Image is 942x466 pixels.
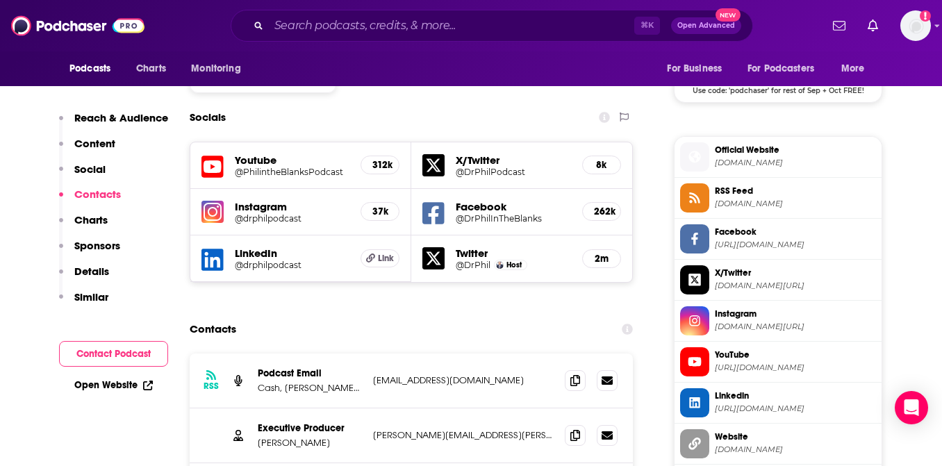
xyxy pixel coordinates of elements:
[832,56,882,82] button: open menu
[235,153,349,167] h5: Youtube
[680,306,876,335] a: Instagram[DOMAIN_NAME][URL]
[235,260,349,270] a: @drphilpodcast
[594,253,609,265] h5: 2m
[378,253,394,264] span: Link
[715,322,876,332] span: instagram.com/drphilpodcast
[827,14,851,38] a: Show notifications dropdown
[747,59,814,78] span: For Podcasters
[59,111,168,137] button: Reach & Audience
[715,349,876,361] span: YouTube
[74,163,106,176] p: Social
[920,10,931,22] svg: Add a profile image
[456,247,571,260] h5: Twitter
[372,159,388,171] h5: 312k
[594,206,609,217] h5: 262k
[74,265,109,278] p: Details
[456,213,571,224] a: @DrPhilInTheBlanks
[59,239,120,265] button: Sponsors
[715,431,876,443] span: Website
[127,56,174,82] a: Charts
[190,316,236,342] h2: Contacts
[715,390,876,402] span: Linkedin
[715,403,876,414] span: https://www.linkedin.com/in/drphilpodcast
[506,260,522,269] span: Host
[594,159,609,171] h5: 8k
[372,206,388,217] h5: 37k
[456,167,571,177] a: @DrPhilPodcast
[456,260,490,270] a: @DrPhil
[715,308,876,320] span: Instagram
[59,341,168,367] button: Contact Podcast
[59,213,108,239] button: Charts
[738,56,834,82] button: open menu
[456,200,571,213] h5: Facebook
[680,142,876,172] a: Official Website[DOMAIN_NAME]
[900,10,931,41] span: Logged in as heidi.egloff
[204,381,219,392] h3: RSS
[900,10,931,41] img: User Profile
[191,59,240,78] span: Monitoring
[862,14,884,38] a: Show notifications dropdown
[74,111,168,124] p: Reach & Audience
[74,213,108,226] p: Charts
[59,290,108,316] button: Similar
[657,56,739,82] button: open menu
[680,224,876,253] a: Facebook[URL][DOMAIN_NAME]
[671,17,741,34] button: Open AdvancedNew
[715,226,876,238] span: Facebook
[361,249,399,267] a: Link
[136,59,166,78] span: Charts
[496,261,504,269] img: Dr. Phil
[677,22,735,29] span: Open Advanced
[74,290,108,303] p: Similar
[715,281,876,291] span: twitter.com/DrPhilPodcast
[680,265,876,294] a: X/Twitter[DOMAIN_NAME][URL]
[59,163,106,188] button: Social
[675,37,882,94] a: Libsyn Deal: Use code: 'podchaser' for rest of Sep + Oct FREE!
[680,388,876,417] a: Linkedin[URL][DOMAIN_NAME]
[201,201,224,223] img: iconImage
[456,153,571,167] h5: X/Twitter
[59,265,109,290] button: Details
[841,59,865,78] span: More
[74,188,121,201] p: Contacts
[60,56,129,82] button: open menu
[900,10,931,41] button: Show profile menu
[190,104,226,131] h2: Socials
[235,200,349,213] h5: Instagram
[11,13,144,39] img: Podchaser - Follow, Share and Rate Podcasts
[715,444,876,455] span: drphilintheblanks.com
[715,240,876,250] span: https://www.facebook.com/DrPhilInTheBlanks
[181,56,258,82] button: open menu
[74,137,115,150] p: Content
[667,59,722,78] span: For Business
[680,347,876,376] a: YouTube[URL][DOMAIN_NAME]
[231,10,753,42] div: Search podcasts, credits, & more...
[74,379,153,391] a: Open Website
[235,167,349,177] a: @PhilintheBlanksPodcast
[258,382,362,394] p: Cash, [PERSON_NAME], [PERSON_NAME], [PERSON_NAME]
[235,213,349,224] a: @drphilpodcast
[715,199,876,209] span: feeds.libsyn.com
[69,59,110,78] span: Podcasts
[59,188,121,213] button: Contacts
[715,363,876,373] span: https://www.youtube.com/@PhilintheBlanksPodcast
[895,391,928,424] div: Open Intercom Messenger
[269,15,634,37] input: Search podcasts, credits, & more...
[258,367,362,379] p: Podcast Email
[258,422,362,434] p: Executive Producer
[716,8,741,22] span: New
[235,247,349,260] h5: LinkedIn
[373,374,554,386] p: [EMAIL_ADDRESS][DOMAIN_NAME]
[258,437,362,449] p: [PERSON_NAME]
[680,183,876,213] a: RSS Feed[DOMAIN_NAME]
[373,429,554,441] p: [PERSON_NAME][EMAIL_ADDRESS][PERSON_NAME][DOMAIN_NAME]
[715,185,876,197] span: RSS Feed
